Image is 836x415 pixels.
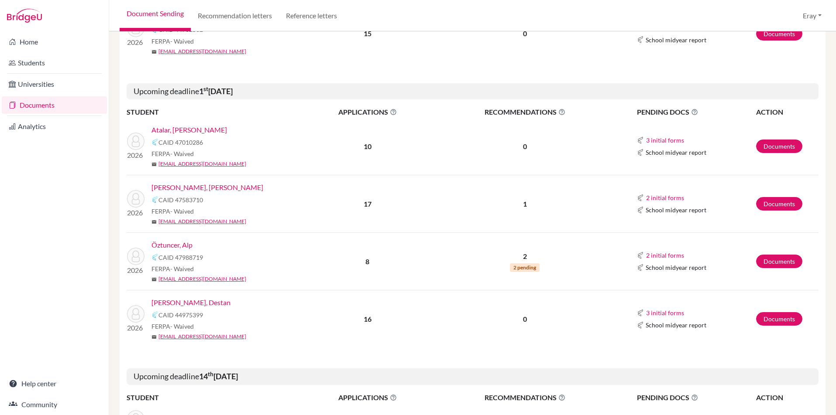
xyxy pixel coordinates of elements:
a: Documents [756,255,802,268]
span: RECOMMENDATIONS [434,107,616,117]
img: Çeltikçioğlu, Ece Chloe [127,190,144,207]
a: [PERSON_NAME], [PERSON_NAME] [151,182,263,193]
button: 3 initial forms [646,135,685,145]
span: FERPA [151,322,194,331]
img: Common App logo [637,207,644,214]
img: Bridge-U [7,9,42,23]
img: Common App logo [151,254,158,261]
sup: th [208,371,213,378]
span: School midyear report [646,205,706,214]
span: CAID 47583710 [158,195,203,204]
a: Documents [756,312,802,326]
p: 1 [434,199,616,209]
span: PENDING DOCS [637,107,755,117]
a: Documents [756,27,802,41]
th: STUDENT [127,106,301,118]
th: STUDENT [127,392,301,403]
b: 15 [364,29,372,37]
a: [EMAIL_ADDRESS][DOMAIN_NAME] [158,160,246,168]
a: Documents [756,139,802,153]
img: Common App logo [637,310,644,316]
a: [EMAIL_ADDRESS][DOMAIN_NAME] [158,218,246,225]
img: Öztuncer, Alp [127,248,144,265]
span: School midyear report [646,148,706,157]
b: 8 [365,257,369,265]
span: FERPA [151,207,194,216]
span: - Waived [170,37,194,45]
span: CAID 47988719 [158,253,203,262]
a: [EMAIL_ADDRESS][DOMAIN_NAME] [158,333,246,340]
img: Common App logo [637,252,644,259]
p: 2026 [127,323,144,333]
img: Common App logo [637,36,644,43]
span: FERPA [151,37,194,46]
span: School midyear report [646,35,706,44]
img: Common App logo [151,311,158,318]
p: 0 [434,28,616,39]
button: Eray [799,7,826,24]
span: - Waived [170,150,194,157]
span: FERPA [151,264,194,273]
a: Öztuncer, Alp [151,240,193,250]
sup: st [203,85,208,92]
span: mail [151,49,157,54]
p: 2026 [127,265,144,276]
b: 14 [DATE] [199,371,238,381]
span: School midyear report [646,320,706,330]
h5: Upcoming deadline [127,83,819,100]
span: APPLICATIONS [302,392,433,403]
img: Topçuoğlu, Destan [127,305,144,323]
span: mail [151,277,157,282]
p: 2026 [127,150,144,160]
button: 2 initial forms [646,193,685,203]
span: - Waived [170,265,194,272]
b: 17 [364,200,372,208]
a: Home [2,33,107,51]
img: Common App logo [637,194,644,201]
span: FERPA [151,149,194,158]
th: ACTION [756,392,819,403]
button: 3 initial forms [646,308,685,318]
a: Atalar, [PERSON_NAME] [151,125,227,135]
a: Universities [2,75,107,93]
p: 2026 [127,37,144,48]
span: RECOMMENDATIONS [434,392,616,403]
a: [EMAIL_ADDRESS][DOMAIN_NAME] [158,275,246,283]
img: Common App logo [151,139,158,146]
th: ACTION [756,106,819,118]
a: [PERSON_NAME], Destan [151,297,231,308]
span: CAID 47010286 [158,138,203,147]
span: - Waived [170,323,194,330]
p: 2 [434,251,616,262]
b: 1 [DATE] [199,86,233,96]
span: CAID 44975399 [158,310,203,320]
p: 0 [434,314,616,324]
span: mail [151,334,157,340]
a: Help center [2,375,107,392]
b: 10 [364,142,372,150]
span: APPLICATIONS [302,107,433,117]
img: Common App logo [637,149,644,156]
p: 0 [434,141,616,152]
b: 16 [364,315,372,323]
h5: Upcoming deadline [127,368,819,385]
img: Atalar, Arda Bartu [127,133,144,150]
button: 2 initial forms [646,250,685,260]
img: Common App logo [637,137,644,144]
a: [EMAIL_ADDRESS][DOMAIN_NAME] [158,48,246,55]
a: Documents [756,197,802,211]
img: Common App logo [637,322,644,329]
a: Students [2,54,107,71]
img: Common App logo [151,196,158,203]
span: mail [151,219,157,225]
span: mail [151,162,157,167]
img: Common App logo [637,264,644,271]
a: Documents [2,96,107,114]
a: Community [2,396,107,413]
p: 2026 [127,207,144,218]
span: - Waived [170,207,194,215]
span: 2 pending [510,263,540,272]
span: PENDING DOCS [637,392,755,403]
span: School midyear report [646,263,706,272]
a: Analytics [2,118,107,135]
